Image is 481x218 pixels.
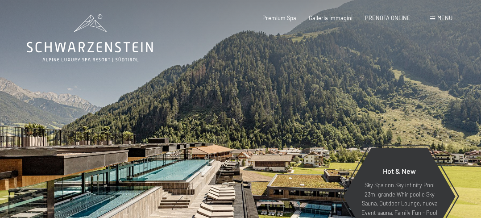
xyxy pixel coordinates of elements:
[262,14,296,21] a: Premium Spa
[383,167,416,175] span: Hot & New
[365,14,411,21] a: PRENOTA ONLINE
[437,14,452,21] span: Menu
[309,14,352,21] a: Galleria immagini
